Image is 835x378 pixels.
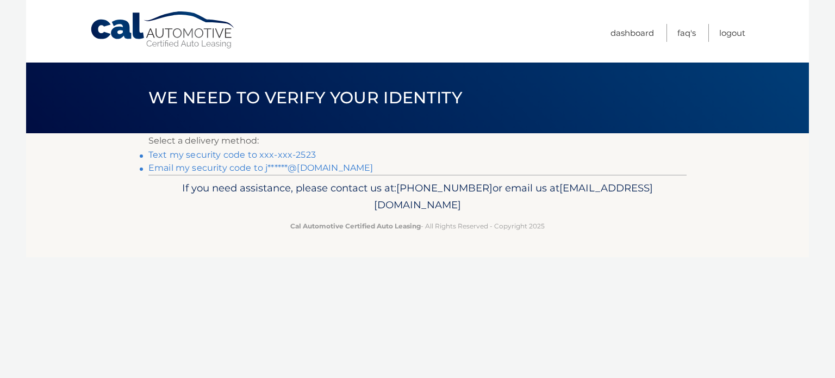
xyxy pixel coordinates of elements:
a: Cal Automotive [90,11,236,49]
a: Dashboard [610,24,654,42]
p: - All Rights Reserved - Copyright 2025 [155,220,680,232]
a: Logout [719,24,745,42]
p: Select a delivery method: [148,133,687,148]
a: Text my security code to xxx-xxx-2523 [148,150,316,160]
span: We need to verify your identity [148,88,462,108]
a: FAQ's [677,24,696,42]
span: [PHONE_NUMBER] [396,182,493,194]
p: If you need assistance, please contact us at: or email us at [155,179,680,214]
strong: Cal Automotive Certified Auto Leasing [290,222,421,230]
a: Email my security code to j******@[DOMAIN_NAME] [148,163,373,173]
